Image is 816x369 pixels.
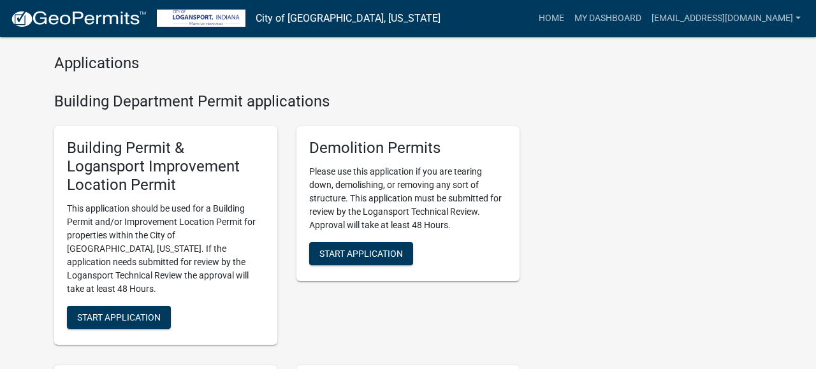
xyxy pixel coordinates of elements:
[309,242,413,265] button: Start Application
[67,202,265,296] p: This application should be used for a Building Permit and/or Improvement Location Permit for prop...
[534,6,569,31] a: Home
[646,6,806,31] a: [EMAIL_ADDRESS][DOMAIN_NAME]
[319,249,403,259] span: Start Application
[67,306,171,329] button: Start Application
[157,10,245,27] img: City of Logansport, Indiana
[77,312,161,322] span: Start Application
[256,8,441,29] a: City of [GEOGRAPHIC_DATA], [US_STATE]
[309,139,507,157] h5: Demolition Permits
[309,165,507,232] p: Please use this application if you are tearing down, demolishing, or removing any sort of structu...
[569,6,646,31] a: My Dashboard
[54,92,520,111] h4: Building Department Permit applications
[67,139,265,194] h5: Building Permit & Logansport Improvement Location Permit
[54,54,520,73] h4: Applications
